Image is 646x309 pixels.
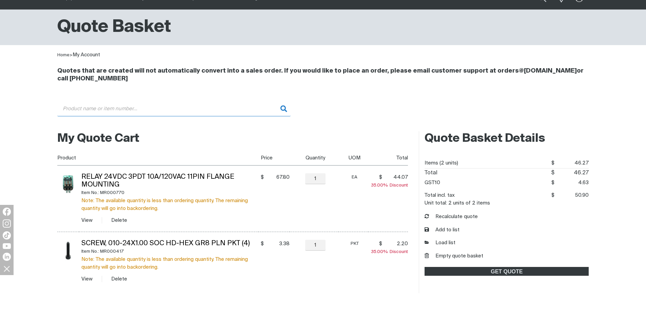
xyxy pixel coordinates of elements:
[379,174,382,181] span: $
[425,158,458,168] dt: Items (2 units)
[1,263,13,274] img: hide socials
[258,150,290,166] th: Price
[111,216,127,224] button: Delete Relay 24VDC 3PDT 10A/120VAC 11Pin Flange Mounting
[3,219,11,228] img: Instagram
[379,240,382,247] span: $
[3,231,11,239] img: TikTok
[551,180,554,185] span: $
[81,218,93,223] a: View Relay 24VDC 3PDT 10A/120VAC 11Pin Flange Mounting
[425,252,483,260] button: Empty quote basket
[368,150,408,166] th: Total
[57,101,589,127] div: Product or group for quick order
[266,240,290,247] span: 3.38
[425,267,588,276] span: GET QUOTE
[551,160,554,166] span: $
[425,178,440,188] dt: GST10
[70,53,73,57] span: >
[57,173,79,195] img: Relay 24VDC 3PDT 10A/120VAC 11Pin Flange Mounting
[81,189,258,197] div: Item No.: MR000770
[341,173,368,181] div: EA
[371,183,408,188] span: Discount
[3,208,11,216] img: Facebook
[3,253,11,261] img: LinkedIn
[554,158,589,168] span: 46.27
[81,248,258,255] div: Item No.: MR000417
[551,170,554,176] span: $
[73,52,100,57] a: My Account
[81,276,93,282] a: View Screw, 010-24X1.00 Soc HD-HEX GR8 PLN Pkt (4)
[341,240,368,248] div: PKT
[425,226,459,234] button: Add to list
[519,68,577,74] a: @[DOMAIN_NAME]
[261,240,264,247] span: $
[111,275,127,283] button: Delete Screw, 010-24X1.00 Soc HD-HEX GR8 PLN Pkt (4)
[81,197,258,212] div: Note: The available quantity is less than ordering quantity. The remaining quantity will go into ...
[425,213,478,221] button: Recalculate quote
[261,174,264,181] span: $
[554,190,589,200] span: 50.90
[425,131,589,146] h2: Quote Basket Details
[384,174,408,181] span: 44.07
[425,169,437,178] dt: Total
[81,255,258,271] div: Note: The available quantity is less than ordering quantity. The remaining quantity will go into ...
[384,240,408,247] span: 2.20
[371,250,408,254] span: Discount
[425,190,455,200] dt: Total incl. tax
[3,243,11,249] img: YouTube
[551,193,554,198] span: $
[57,53,70,57] a: Home
[371,250,390,254] span: 35.00%
[371,183,390,188] span: 35.00%
[57,101,291,116] input: Product name or item number...
[290,150,338,166] th: Quantity
[57,240,79,262] img: Screw, 010-24X1.00 Soc HD-HEX GR8 PLN Pkt (4)
[425,239,455,247] a: Load list
[554,178,589,188] span: 4.63
[57,16,171,38] h1: Quote Basket
[266,174,290,181] span: 67.80
[425,267,589,276] a: GET QUOTE
[57,150,258,166] th: Product
[338,150,368,166] th: UOM
[554,169,589,178] span: 46.27
[425,200,490,206] dt: Unit total: 2 units of 2 items
[81,174,234,188] a: Relay 24VDC 3PDT 10A/120VAC 11Pin Flange Mounting
[57,131,408,146] h2: My Quote Cart
[57,67,589,83] h4: Quotes that are created will not automatically convert into a sales order. If you would like to p...
[81,240,250,247] a: Screw, 010-24X1.00 Soc HD-HEX GR8 PLN Pkt (4)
